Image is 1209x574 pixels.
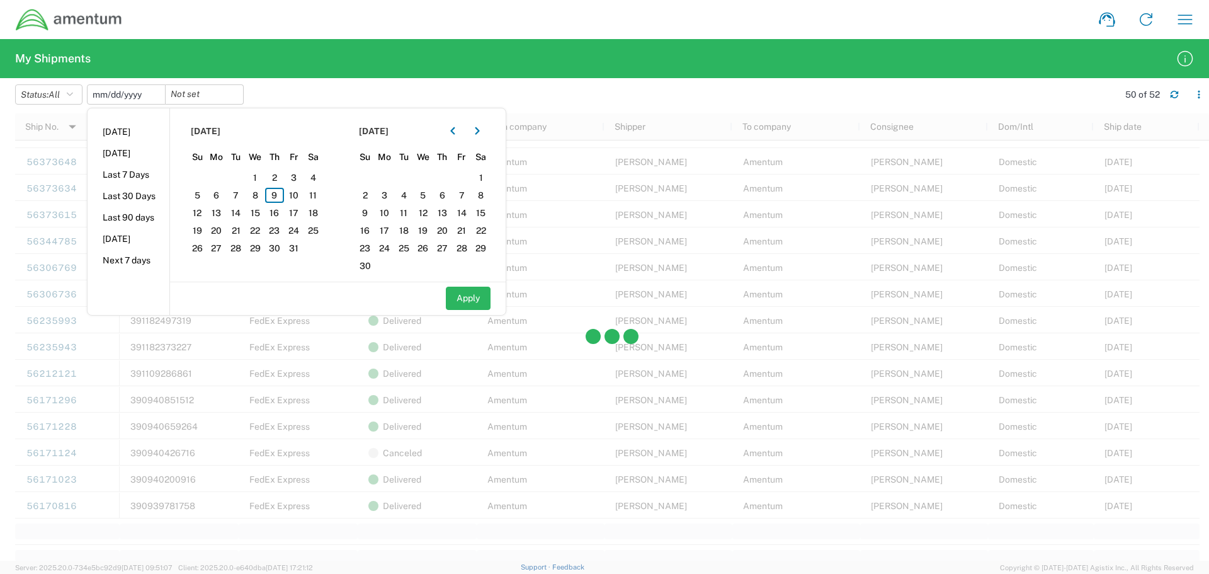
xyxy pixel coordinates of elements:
[375,188,394,203] span: 3
[207,223,227,238] span: 20
[246,223,265,238] span: 22
[304,223,323,238] span: 25
[188,151,207,163] span: Su
[226,188,246,203] span: 7
[265,241,285,256] span: 30
[304,151,323,163] span: Sa
[394,205,414,221] span: 11
[265,188,285,203] span: 9
[265,151,285,163] span: Th
[88,228,169,250] li: [DATE]
[413,151,433,163] span: We
[356,241,375,256] span: 23
[452,188,472,203] span: 7
[178,564,313,571] span: Client: 2025.20.0-e640dba
[284,170,304,185] span: 3
[394,223,414,238] span: 18
[122,564,173,571] span: [DATE] 09:51:07
[207,205,227,221] span: 13
[207,188,227,203] span: 6
[552,563,584,571] a: Feedback
[188,241,207,256] span: 26
[356,188,375,203] span: 2
[471,151,491,163] span: Sa
[471,170,491,185] span: 1
[356,223,375,238] span: 16
[413,223,433,238] span: 19
[284,223,304,238] span: 24
[394,151,414,163] span: Tu
[265,205,285,221] span: 16
[188,205,207,221] span: 12
[88,142,169,164] li: [DATE]
[413,205,433,221] span: 12
[88,185,169,207] li: Last 30 Days
[413,241,433,256] span: 26
[356,258,375,273] span: 30
[521,563,552,571] a: Support
[1125,89,1160,100] div: 50 of 52
[15,564,173,571] span: Server: 2025.20.0-734e5bc92d9
[433,223,452,238] span: 20
[246,188,265,203] span: 8
[375,223,394,238] span: 17
[88,85,165,104] input: Not set
[48,89,60,100] span: All
[207,151,227,163] span: Mo
[375,241,394,256] span: 24
[207,241,227,256] span: 27
[304,205,323,221] span: 18
[246,241,265,256] span: 29
[359,125,389,137] span: [DATE]
[356,151,375,163] span: Su
[88,121,169,142] li: [DATE]
[375,205,394,221] span: 10
[356,205,375,221] span: 9
[471,241,491,256] span: 29
[433,205,452,221] span: 13
[413,188,433,203] span: 5
[304,188,323,203] span: 11
[452,223,472,238] span: 21
[246,170,265,185] span: 1
[394,241,414,256] span: 25
[188,223,207,238] span: 19
[226,241,246,256] span: 28
[471,223,491,238] span: 22
[452,241,472,256] span: 28
[304,170,323,185] span: 4
[471,205,491,221] span: 15
[88,207,169,228] li: Last 90 days
[226,223,246,238] span: 21
[265,170,285,185] span: 2
[284,241,304,256] span: 31
[1000,562,1194,573] span: Copyright © [DATE]-[DATE] Agistix Inc., All Rights Reserved
[394,188,414,203] span: 4
[266,564,313,571] span: [DATE] 17:21:12
[246,151,265,163] span: We
[226,205,246,221] span: 14
[188,188,207,203] span: 5
[433,188,452,203] span: 6
[446,287,491,310] button: Apply
[88,164,169,185] li: Last 7 Days
[452,151,472,163] span: Fr
[375,151,394,163] span: Mo
[284,205,304,221] span: 17
[471,188,491,203] span: 8
[226,151,246,163] span: Tu
[284,188,304,203] span: 10
[15,8,123,32] img: dyncorp
[452,205,472,221] span: 14
[433,241,452,256] span: 27
[284,151,304,163] span: Fr
[166,85,243,104] input: Not set
[15,84,82,105] button: Status:All
[265,223,285,238] span: 23
[88,250,169,271] li: Next 7 days
[15,51,91,66] h2: My Shipments
[246,205,265,221] span: 15
[191,125,220,137] span: [DATE]
[433,151,452,163] span: Th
